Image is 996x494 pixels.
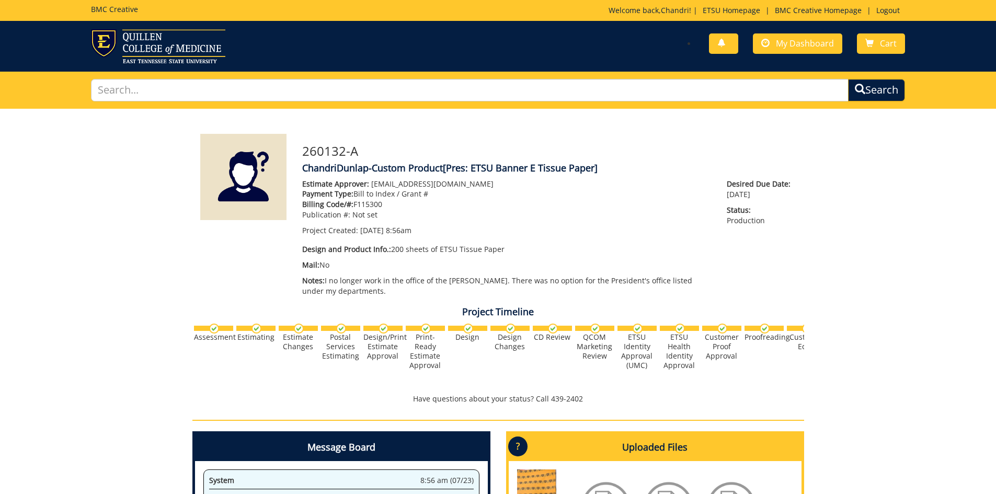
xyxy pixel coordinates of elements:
a: Logout [871,5,905,15]
img: Product featured image [200,134,287,220]
img: checkmark [506,324,516,334]
a: Cart [857,33,905,54]
span: [DATE] 8:56am [360,225,411,235]
img: checkmark [675,324,685,334]
span: System [209,475,234,485]
img: ETSU logo [91,29,225,63]
img: checkmark [379,324,388,334]
img: checkmark [294,324,304,334]
div: QCOM Marketing Review [575,332,614,361]
span: My Dashboard [776,38,834,49]
img: checkmark [209,324,219,334]
p: I no longer work in the office of the [PERSON_NAME]. There was no option for the President's offi... [302,275,712,296]
p: [DATE] [727,179,796,200]
img: checkmark [633,324,643,334]
p: Welcome back, ! | | | [609,5,905,16]
span: Project Created: [302,225,358,235]
span: Payment Type: [302,189,353,199]
h5: BMC Creative [91,5,138,13]
div: ETSU Health Identity Approval [660,332,699,370]
div: Design/Print Estimate Approval [363,332,403,361]
span: Desired Due Date: [727,179,796,189]
span: Publication #: [302,210,350,220]
p: 200 sheets of ETSU Tissue Paper [302,244,712,255]
img: checkmark [590,324,600,334]
div: Print-Ready Estimate Approval [406,332,445,370]
div: ETSU Identity Approval (UMC) [617,332,657,370]
span: Estimate Approver: [302,179,369,189]
span: Not set [352,210,377,220]
img: checkmark [548,324,558,334]
h4: Message Board [195,434,488,461]
span: [Pres: ETSU Banner E Tissue Paper] [443,162,598,174]
p: Bill to Index / Grant # [302,189,712,199]
button: Search [848,79,905,101]
div: CD Review [533,332,572,342]
div: Design [448,332,487,342]
span: Billing Code/#: [302,199,353,209]
div: Customer Proof Approval [702,332,741,361]
div: Design Changes [490,332,530,351]
p: [EMAIL_ADDRESS][DOMAIN_NAME] [302,179,712,189]
img: checkmark [421,324,431,334]
div: Assessment [194,332,233,342]
p: F115300 [302,199,712,210]
div: Customer Edits [787,332,826,351]
span: Mail: [302,260,319,270]
img: checkmark [802,324,812,334]
h4: ChandriDunlap-Custom Product [302,163,796,174]
img: checkmark [717,324,727,334]
img: checkmark [760,324,770,334]
p: No [302,260,712,270]
img: checkmark [251,324,261,334]
p: Have questions about your status? Call 439-2402 [192,394,804,404]
p: Production [727,205,796,226]
a: My Dashboard [753,33,842,54]
span: 8:56 am (07/23) [420,475,474,486]
a: ETSU Homepage [697,5,765,15]
span: Cart [880,38,897,49]
div: Estimate Changes [279,332,318,351]
div: Estimating [236,332,276,342]
span: Design and Product Info.: [302,244,391,254]
div: Proofreading [745,332,784,342]
p: ? [508,436,528,456]
img: checkmark [463,324,473,334]
span: Status: [727,205,796,215]
h4: Project Timeline [192,307,804,317]
span: Notes: [302,275,325,285]
div: Postal Services Estimating [321,332,360,361]
a: Chandri [661,5,689,15]
a: BMC Creative Homepage [770,5,867,15]
h3: 260132-A [302,144,796,158]
h4: Uploaded Files [509,434,802,461]
img: checkmark [336,324,346,334]
input: Search... [91,79,849,101]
